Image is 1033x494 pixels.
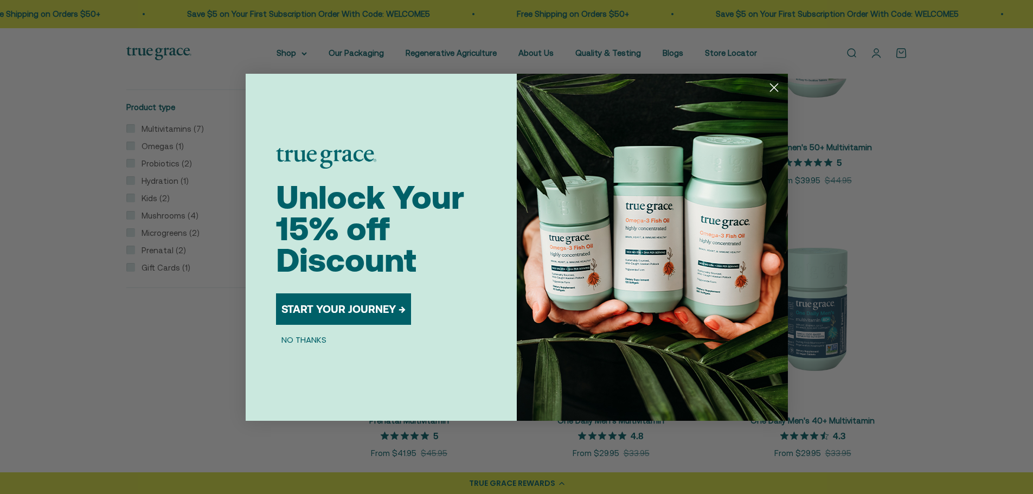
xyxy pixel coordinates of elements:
[276,148,376,169] img: logo placeholder
[517,74,788,421] img: 098727d5-50f8-4f9b-9554-844bb8da1403.jpeg
[276,178,464,279] span: Unlock Your 15% off Discount
[276,333,332,347] button: NO THANKS
[765,78,784,97] button: Close dialog
[276,293,411,325] button: START YOUR JOURNEY →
